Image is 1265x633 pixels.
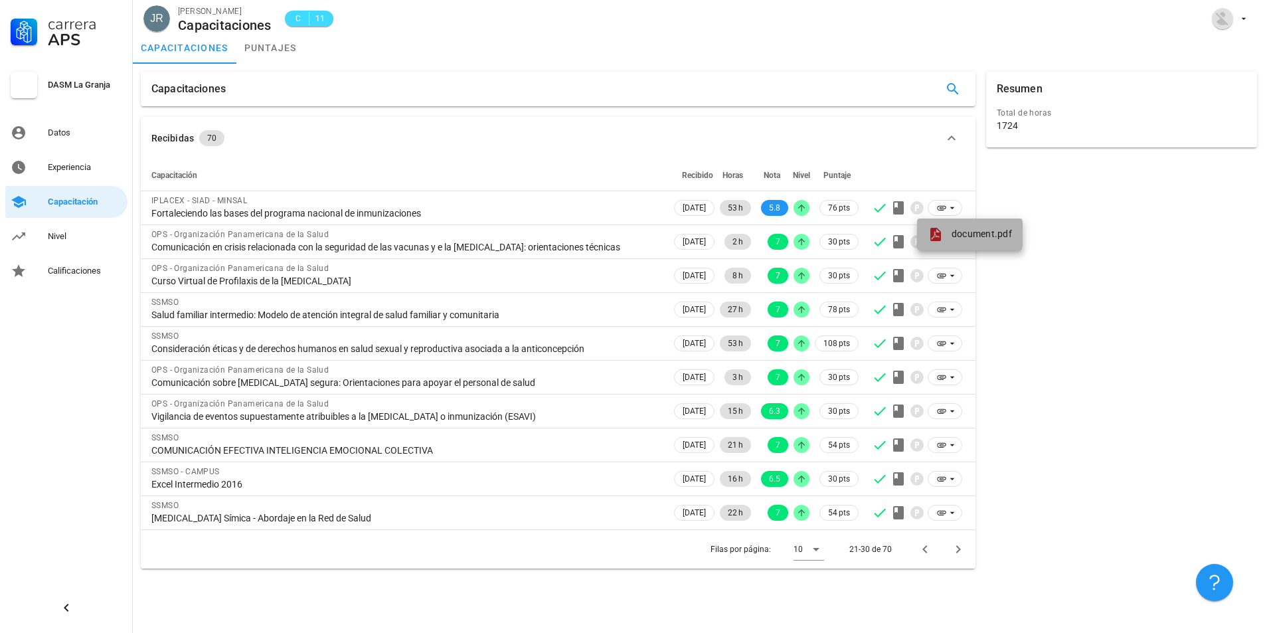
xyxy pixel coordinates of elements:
a: Nivel [5,221,127,252]
span: [DATE] [683,268,706,283]
span: SSMSO [151,331,179,341]
span: [DATE] [683,404,706,418]
span: Nivel [793,171,810,180]
div: DASM La Granja [48,80,122,90]
span: 30 pts [828,405,850,418]
th: Puntaje [812,159,861,191]
span: Recibido [682,171,713,180]
span: 16 h [728,471,743,487]
div: Recibidas [151,131,194,145]
span: Horas [722,171,743,180]
span: 78 pts [828,303,850,316]
div: avatar [1212,8,1233,29]
span: SSMSO [151,433,179,442]
span: OPS - Organización Panamericana de la Salud [151,230,329,239]
span: 5.8 [769,200,780,216]
span: SSMSO [151,298,179,307]
button: Recibidas 70 [141,117,975,159]
span: 7 [776,268,780,284]
div: 10Filas por página: [794,539,824,560]
th: Nivel [791,159,812,191]
div: Nivel [48,231,122,242]
span: 11 [315,12,325,25]
span: 7 [776,437,780,453]
div: [MEDICAL_DATA] Símica - Abordaje en la Red de Salud [151,512,661,524]
a: capacitaciones [133,32,236,64]
span: 30 pts [828,371,850,384]
a: puntajes [236,32,305,64]
button: Página anterior [913,537,937,561]
div: avatar [143,5,170,32]
div: [PERSON_NAME] [178,5,272,18]
span: 8 h [732,268,743,284]
div: Excel Intermedio 2016 [151,478,661,490]
span: IPLACEX - SIAD - MINSAL [151,196,247,205]
span: [DATE] [683,201,706,215]
span: 53 h [728,335,743,351]
span: 7 [776,335,780,351]
div: Filas por página: [711,530,824,569]
div: 10 [794,543,803,555]
span: OPS - Organización Panamericana de la Salud [151,365,329,375]
span: 54 pts [828,506,850,519]
span: 7 [776,302,780,317]
div: Capacitaciones [151,72,226,106]
div: 21-30 de 70 [849,543,892,555]
span: C [293,12,303,25]
a: Datos [5,117,127,149]
span: document.pdf [952,228,1012,239]
div: Carrera [48,16,122,32]
span: Puntaje [823,171,851,180]
span: JR [150,5,163,32]
div: Curso Virtual de Profilaxis de la [MEDICAL_DATA] [151,275,661,287]
div: 1724 [997,120,1018,132]
span: 27 h [728,302,743,317]
span: 7 [776,369,780,385]
th: Horas [717,159,754,191]
div: Calificaciones [48,266,122,276]
div: Fortaleciendo las bases del programa nacional de inmunizaciones [151,207,661,219]
span: OPS - Organización Panamericana de la Salud [151,399,329,408]
span: [DATE] [683,370,706,385]
span: 2 h [732,234,743,250]
a: Experiencia [5,151,127,183]
div: Consideración éticas y de derechos humanos en salud sexual y reproductiva asociada a la anticonce... [151,343,661,355]
div: Experiencia [48,162,122,173]
span: SSMSO - CAMPUS [151,467,220,476]
th: Nota [754,159,791,191]
span: 3 h [732,369,743,385]
span: 21 h [728,437,743,453]
div: Salud familiar intermedio: Modelo de atención integral de salud familiar y comunitaria [151,309,661,321]
span: 6.5 [769,471,780,487]
span: 7 [776,505,780,521]
span: Capacitación [151,171,197,180]
button: Página siguiente [946,537,970,561]
span: [DATE] [683,234,706,249]
span: OPS - Organización Panamericana de la Salud [151,264,329,273]
span: [DATE] [683,336,706,351]
span: 30 pts [828,269,850,282]
th: Recibido [671,159,717,191]
span: 53 h [728,200,743,216]
span: 76 pts [828,201,850,215]
span: 15 h [728,403,743,419]
span: [DATE] [683,472,706,486]
div: Resumen [997,72,1043,106]
a: Calificaciones [5,255,127,287]
div: Datos [48,128,122,138]
div: Capacitaciones [178,18,272,33]
div: Vigilancia de eventos supuestamente atribuibles a la [MEDICAL_DATA] o inmunización (ESAVI) [151,410,661,422]
a: Capacitación [5,186,127,218]
span: Nota [764,171,780,180]
div: Capacitación [48,197,122,207]
span: SSMSO [151,501,179,510]
span: [DATE] [683,438,706,452]
div: APS [48,32,122,48]
th: Capacitación [141,159,671,191]
span: 30 pts [828,472,850,486]
div: Comunicación sobre [MEDICAL_DATA] segura: Orientaciones para apoyar el personal de salud [151,377,661,389]
span: 108 pts [823,337,850,350]
span: 70 [207,130,216,146]
div: COMUNICACIÓN EFECTIVA INTELIGENCIA EMOCIONAL COLECTIVA [151,444,661,456]
span: 6.3 [769,403,780,419]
